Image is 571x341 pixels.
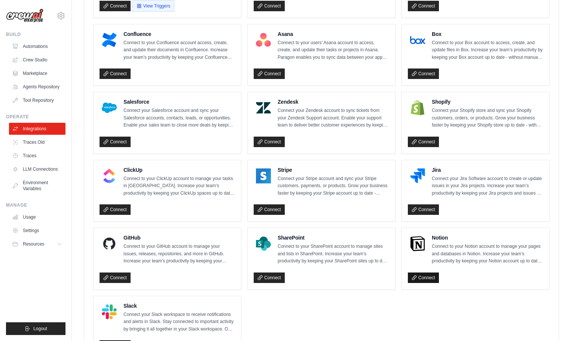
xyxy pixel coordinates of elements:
a: Usage [9,211,65,223]
h4: Notion [432,234,543,241]
h4: SharePoint [278,234,389,241]
img: GitHub Logo [102,236,117,251]
a: LLM Connections [9,163,65,175]
a: Connect [254,137,285,147]
a: Automations [9,40,65,52]
img: Notion Logo [410,236,425,251]
p: Connect your Slack workspace to receive notifications and alerts in Slack. Stay connected to impo... [123,311,235,333]
a: Connect [254,1,285,11]
p: Connect to your SharePoint account to manage sites and lists in SharePoint. Increase your team’s ... [278,243,389,265]
button: Resources [9,238,65,250]
h4: Confluence [123,30,235,38]
img: Stripe Logo [256,168,271,183]
a: Connect [254,68,285,79]
a: Integrations [9,123,65,135]
p: Connect to your ClickUp account to manage your tasks in [GEOGRAPHIC_DATA]. Increase your team’s p... [123,175,235,197]
h4: Stripe [278,166,389,174]
h4: Asana [278,30,389,38]
button: View Triggers [132,0,174,12]
a: Connect [408,204,439,215]
h4: Jira [432,166,543,174]
span: Resources [23,241,44,247]
h4: GitHub [123,234,235,241]
p: Connect to your GitHub account to manage your issues, releases, repositories, and more in GitHub.... [123,243,235,265]
h4: ClickUp [123,166,235,174]
img: Confluence Logo [102,33,117,48]
p: Connect your Stripe account and sync your Stripe customers, payments, or products. Grow your busi... [278,175,389,197]
a: Connect [408,273,439,283]
h4: Slack [123,302,235,310]
h4: Box [432,30,543,38]
img: Jira Logo [410,168,425,183]
a: Connect [254,273,285,283]
p: Connect your Jira Software account to create or update issues in your Jira projects. Increase you... [432,175,543,197]
a: Connect [100,137,131,147]
p: Connect to your users’ Asana account to access, create, and update their tasks or projects in Asa... [278,39,389,61]
a: Agents Repository [9,81,65,93]
div: Manage [6,202,65,208]
img: Zendesk Logo [256,100,271,115]
img: SharePoint Logo [256,236,271,251]
a: Marketplace [9,67,65,79]
p: Connect to your Confluence account access, create, and update their documents in Confluence. Incr... [123,39,235,61]
img: ClickUp Logo [102,168,117,183]
p: Connect your Zendesk account to sync tickets from your Zendesk Support account. Enable your suppo... [278,107,389,129]
a: Connect [254,204,285,215]
a: Settings [9,225,65,237]
p: Connect to your Notion account to manage your pages and databases in Notion. Increase your team’s... [432,243,543,265]
img: Salesforce Logo [102,100,117,115]
p: Connect your Salesforce account and sync your Salesforce accounts, contacts, leads, or opportunit... [123,107,235,129]
img: Box Logo [410,33,425,48]
img: Shopify Logo [410,100,425,115]
h4: Shopify [432,98,543,106]
a: Connect [408,137,439,147]
a: Connect [100,273,131,283]
p: Connect your Shopify store and sync your Shopify customers, orders, or products. Grow your busine... [432,107,543,129]
button: Logout [6,322,65,335]
img: Asana Logo [256,33,271,48]
h4: Salesforce [123,98,235,106]
h4: Zendesk [278,98,389,106]
div: Operate [6,114,65,120]
a: Connect [408,1,439,11]
span: Logout [33,326,47,332]
a: Traces [9,150,65,162]
a: Connect [100,68,131,79]
div: Build [6,31,65,37]
a: Connect [100,1,131,11]
a: Traces Old [9,136,65,148]
a: Crew Studio [9,54,65,66]
a: Environment Variables [9,177,65,195]
a: Connect [408,68,439,79]
img: Logo [6,9,43,23]
img: Slack Logo [102,304,117,319]
a: Connect [100,204,131,215]
a: Tool Repository [9,94,65,106]
p: Connect to your Box account to access, create, and update files in Box. Increase your team’s prod... [432,39,543,61]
